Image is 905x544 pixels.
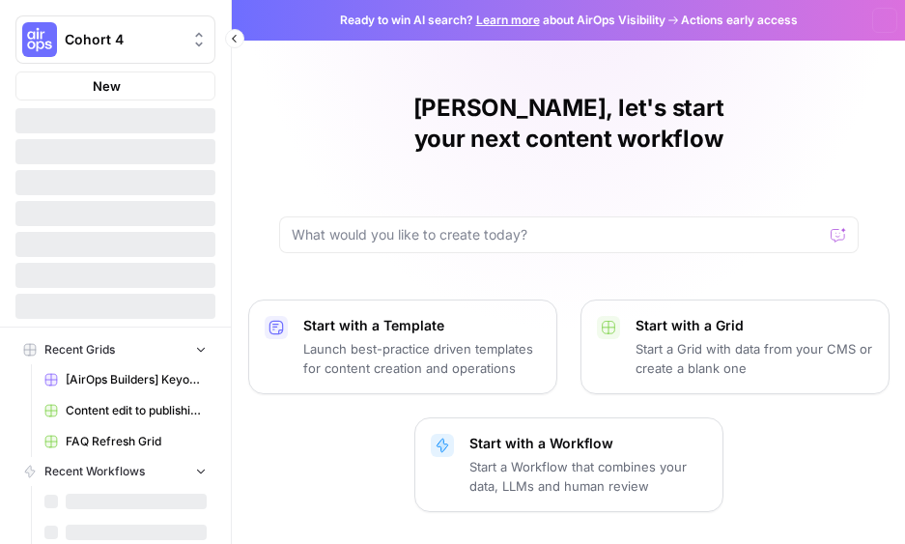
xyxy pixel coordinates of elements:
[15,457,215,486] button: Recent Workflows
[93,76,121,96] span: New
[469,457,707,496] p: Start a Workflow that combines your data, LLMs and human review
[414,417,723,512] button: Start with a WorkflowStart a Workflow that combines your data, LLMs and human review
[36,364,215,395] a: [AirOps Builders] Keyowrd -> Content Brief -> Article
[681,12,798,29] span: Actions early access
[15,15,215,64] button: Workspace: Cohort 4
[303,339,541,378] p: Launch best-practice driven templates for content creation and operations
[36,426,215,457] a: FAQ Refresh Grid
[44,341,115,358] span: Recent Grids
[469,434,707,453] p: Start with a Workflow
[36,395,215,426] a: Content edit to publishing: Writer draft-> Brand alignment edits-> Human review-> Add internal an...
[66,371,207,388] span: [AirOps Builders] Keyowrd -> Content Brief -> Article
[279,93,859,155] h1: [PERSON_NAME], let's start your next content workflow
[476,13,540,27] a: Learn more
[248,300,557,394] button: Start with a TemplateLaunch best-practice driven templates for content creation and operations
[66,433,207,450] span: FAQ Refresh Grid
[636,339,873,378] p: Start a Grid with data from your CMS or create a blank one
[292,225,823,244] input: What would you like to create today?
[22,22,57,57] img: Cohort 4 Logo
[340,12,665,29] span: Ready to win AI search? about AirOps Visibility
[66,402,207,419] span: Content edit to publishing: Writer draft-> Brand alignment edits-> Human review-> Add internal an...
[580,300,890,394] button: Start with a GridStart a Grid with data from your CMS or create a blank one
[636,316,873,335] p: Start with a Grid
[44,463,145,480] span: Recent Workflows
[65,30,182,49] span: Cohort 4
[303,316,541,335] p: Start with a Template
[15,72,215,100] button: New
[15,335,215,364] button: Recent Grids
